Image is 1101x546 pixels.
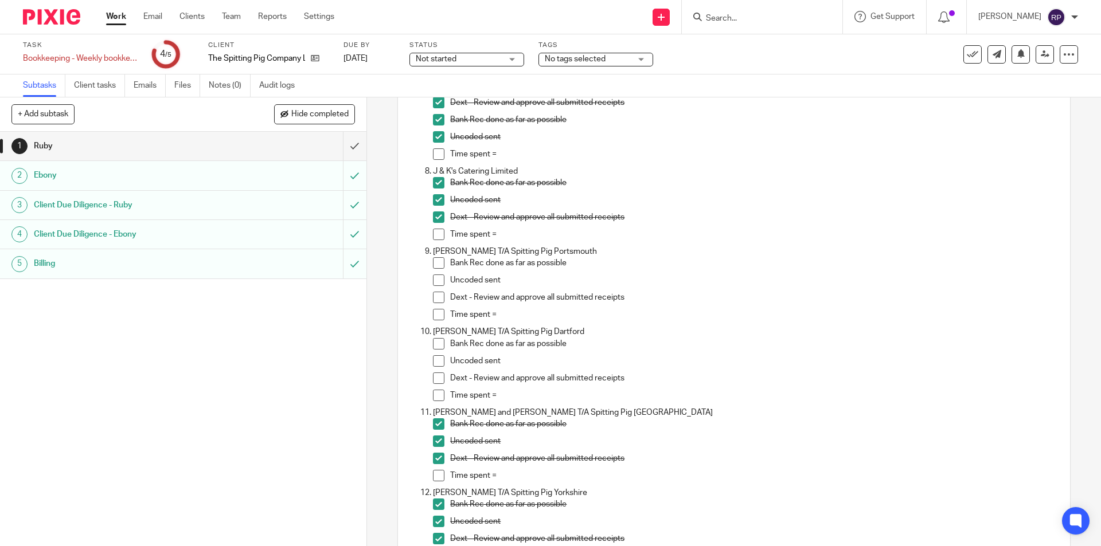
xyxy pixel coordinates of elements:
h1: Ebony [34,167,232,184]
a: Client tasks [74,74,125,97]
h1: Billing [34,255,232,272]
p: Bank Rec done as far as possible [450,498,1057,510]
p: [PERSON_NAME] T/A Spitting Pig Portsmouth [433,246,1057,257]
h1: Client Due Diligence - Ebony [34,226,232,243]
p: [PERSON_NAME] T/A Spitting Pig Yorkshire [433,487,1057,498]
h1: Client Due Diligence - Ruby [34,197,232,214]
p: Bank Rec done as far as possible [450,114,1057,125]
a: Files [174,74,200,97]
p: Bank Rec done as far as possible [450,257,1057,269]
label: Tags [538,41,653,50]
a: Notes (0) [209,74,251,97]
p: [PERSON_NAME] [978,11,1041,22]
a: Subtasks [23,74,65,97]
label: Status [409,41,524,50]
p: Dext - Review and approve all submitted receipts [450,211,1057,223]
p: [PERSON_NAME] T/A Spitting Pig Dartford [433,326,1057,337]
a: Emails [134,74,166,97]
div: 3 [11,197,28,213]
p: Uncoded sent [450,194,1057,206]
a: Email [143,11,162,22]
p: Bank Rec done as far as possible [450,338,1057,349]
p: Time spent = [450,229,1057,240]
label: Client [208,41,329,50]
p: Dext - Review and approve all submitted receipts [450,97,1057,108]
a: Team [222,11,241,22]
div: Bookkeeping - Weekly bookkeeping SP group [23,53,138,64]
a: Clients [179,11,205,22]
label: Task [23,41,138,50]
div: 1 [11,138,28,154]
input: Search [705,14,808,24]
p: Bank Rec done as far as possible [450,418,1057,430]
small: /5 [165,52,171,58]
p: Dext - Review and approve all submitted receipts [450,292,1057,303]
span: Get Support [870,13,915,21]
p: Time spent = [450,148,1057,160]
button: Hide completed [274,104,355,124]
p: Dext - Review and approve all submitted receipts [450,372,1057,384]
p: J & K's Catering Limited [433,166,1057,177]
label: Due by [343,41,395,50]
a: Reports [258,11,287,22]
a: Settings [304,11,334,22]
p: Time spent = [450,309,1057,320]
div: 2 [11,168,28,184]
span: No tags selected [545,55,606,63]
div: 5 [11,256,28,272]
p: Bank Rec done as far as possible [450,177,1057,188]
a: Audit logs [259,74,303,97]
p: [PERSON_NAME] and [PERSON_NAME] T/A Spitting Pig [GEOGRAPHIC_DATA] [433,407,1057,418]
h1: Ruby [34,138,232,155]
p: Time spent = [450,390,1057,401]
p: Uncoded sent [450,274,1057,286]
img: svg%3E [1047,8,1065,26]
button: + Add subtask [11,104,75,124]
p: Uncoded sent [450,435,1057,447]
span: [DATE] [343,54,368,62]
a: Work [106,11,126,22]
p: Uncoded sent [450,516,1057,527]
p: Uncoded sent [450,131,1057,143]
p: Time spent = [450,470,1057,481]
p: Uncoded sent [450,355,1057,367]
div: 4 [160,48,171,61]
p: Dext - Review and approve all submitted receipts [450,453,1057,464]
img: Pixie [23,9,80,25]
span: Hide completed [291,110,349,119]
div: 4 [11,226,28,242]
p: Dext - Review and approve all submitted receipts [450,533,1057,544]
span: Not started [416,55,456,63]
p: The Spitting Pig Company Ltd [208,53,305,64]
